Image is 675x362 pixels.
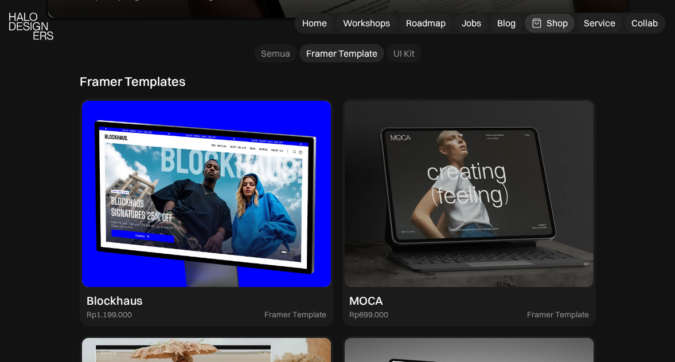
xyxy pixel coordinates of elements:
[80,74,186,89] div: Framer Templates
[577,14,622,33] a: Service
[399,14,452,33] a: Roadmap
[261,48,290,60] div: Semua
[625,14,665,33] a: Collab
[455,14,488,33] a: Jobs
[302,17,327,29] div: Home
[393,48,415,60] div: UI Kit
[336,14,397,33] a: Workshops
[584,17,615,29] div: Service
[525,14,575,33] a: Shop
[527,310,589,320] div: Framer Template
[306,48,377,60] div: Framer Template
[87,310,132,320] div: Rp1.199.000
[547,17,568,29] div: Shop
[497,17,516,29] div: Blog
[295,14,334,33] a: Home
[343,17,390,29] div: Workshops
[342,99,596,326] a: MOCARp699.000Framer Template
[349,294,383,308] div: MOCA
[631,17,658,29] div: Collab
[87,294,142,308] div: Blockhaus
[462,17,481,29] div: Jobs
[80,99,333,326] a: BlockhausRp1.199.000Framer Template
[264,310,326,320] div: Framer Template
[349,310,388,320] div: Rp699.000
[406,17,446,29] div: Roadmap
[490,14,522,33] a: Blog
